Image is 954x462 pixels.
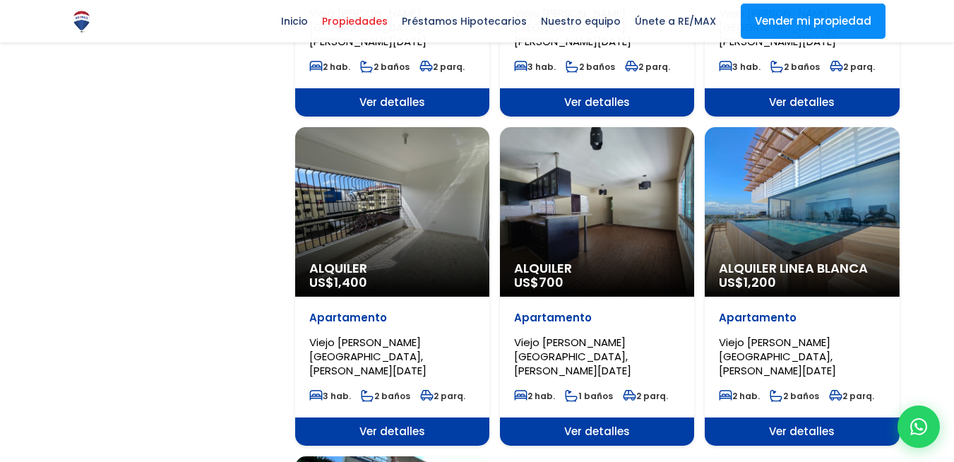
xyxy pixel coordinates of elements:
[295,88,489,117] span: Ver detalles
[829,390,874,402] span: 2 parq.
[705,88,899,117] span: Ver detalles
[500,127,694,446] a: Alquiler US$700 Apartamento Viejo [PERSON_NAME][GEOGRAPHIC_DATA], [PERSON_NAME][DATE] 2 hab. 1 ba...
[719,61,761,73] span: 3 hab.
[565,390,613,402] span: 1 baños
[744,273,776,291] span: 1,200
[514,261,680,276] span: Alquiler
[69,9,94,34] img: Logo de REMAX
[719,335,836,378] span: Viejo [PERSON_NAME][GEOGRAPHIC_DATA], [PERSON_NAME][DATE]
[719,273,776,291] span: US$
[719,390,760,402] span: 2 hab.
[830,61,875,73] span: 2 parq.
[705,417,899,446] span: Ver detalles
[309,273,367,291] span: US$
[514,311,680,325] p: Apartamento
[705,127,899,446] a: Alquiler Linea Blanca US$1,200 Apartamento Viejo [PERSON_NAME][GEOGRAPHIC_DATA], [PERSON_NAME][DA...
[309,61,350,73] span: 2 hab.
[514,273,564,291] span: US$
[360,61,410,73] span: 2 baños
[295,417,489,446] span: Ver detalles
[309,335,427,378] span: Viejo [PERSON_NAME][GEOGRAPHIC_DATA], [PERSON_NAME][DATE]
[500,417,694,446] span: Ver detalles
[514,61,556,73] span: 3 hab.
[309,311,475,325] p: Apartamento
[623,390,668,402] span: 2 parq.
[539,273,564,291] span: 700
[361,390,410,402] span: 2 baños
[628,11,723,32] span: Únete a RE/MAX
[309,390,351,402] span: 3 hab.
[334,273,367,291] span: 1,400
[274,11,315,32] span: Inicio
[770,390,819,402] span: 2 baños
[566,61,615,73] span: 2 baños
[309,261,475,276] span: Alquiler
[625,61,670,73] span: 2 parq.
[534,11,628,32] span: Nuestro equipo
[395,11,534,32] span: Préstamos Hipotecarios
[419,61,465,73] span: 2 parq.
[719,261,885,276] span: Alquiler Linea Blanca
[719,311,885,325] p: Apartamento
[514,335,631,378] span: Viejo [PERSON_NAME][GEOGRAPHIC_DATA], [PERSON_NAME][DATE]
[770,61,820,73] span: 2 baños
[514,390,555,402] span: 2 hab.
[500,88,694,117] span: Ver detalles
[315,11,395,32] span: Propiedades
[420,390,465,402] span: 2 parq.
[741,4,886,39] a: Vender mi propiedad
[295,127,489,446] a: Alquiler US$1,400 Apartamento Viejo [PERSON_NAME][GEOGRAPHIC_DATA], [PERSON_NAME][DATE] 3 hab. 2 ...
